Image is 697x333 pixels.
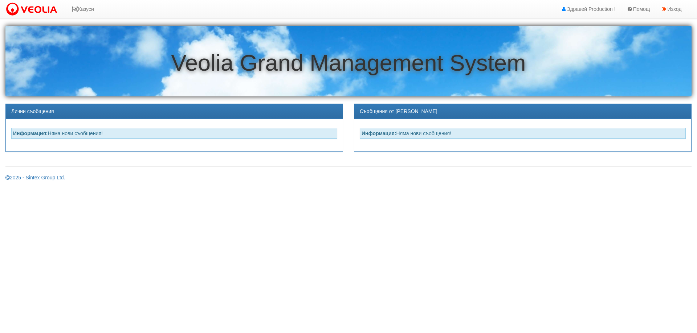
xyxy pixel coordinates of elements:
div: Няма нови съобщения! [11,128,337,139]
a: 2025 - Sintex Group Ltd. [5,175,65,180]
strong: Информация: [362,130,396,136]
strong: Информация: [13,130,48,136]
div: Няма нови съобщения! [360,128,686,139]
h1: Veolia Grand Management System [5,50,692,75]
img: VeoliaLogo.png [5,2,61,17]
div: Съобщения от [PERSON_NAME] [354,104,691,119]
div: Лични съобщения [6,104,343,119]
